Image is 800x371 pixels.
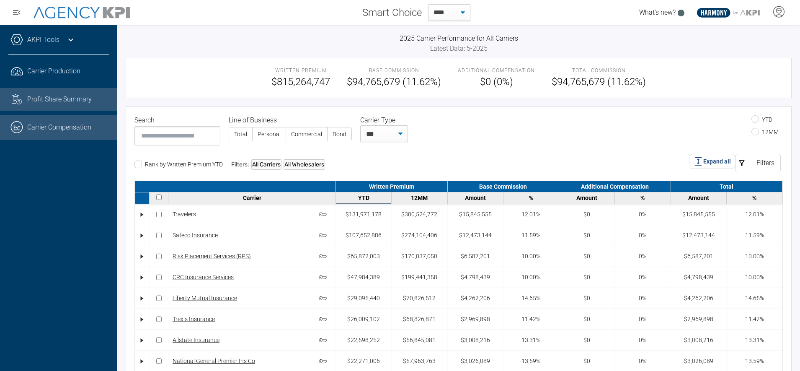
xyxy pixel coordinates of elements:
div: $0 [583,231,590,240]
a: National General Premier Ins Co [173,357,255,366]
div: 10.00% [745,273,764,282]
div: Carrier [170,195,333,201]
a: Risk Placement Services (RPS) [173,252,251,261]
div: 12.01% [745,210,764,219]
div: $56,845,081 [403,336,436,345]
span: Core carrier [319,231,331,240]
div: 12.01% [521,210,540,219]
a: Travelers [173,210,196,219]
label: Commercial [286,127,327,141]
div: 10.00% [521,273,540,282]
img: AgencyKPI [34,7,130,19]
span: $94,765,679 (11.62%) [552,74,646,89]
div: • [139,207,145,222]
div: $170,037,050 [401,252,437,261]
div: • [139,291,145,306]
div: • [139,333,145,348]
div: $22,271,006 [347,357,380,366]
a: Safeco Insurance [173,231,218,240]
div: YTD [338,195,389,201]
div: $57,963,763 [403,357,436,366]
div: Written Premium [336,181,448,192]
div: $0 [583,210,590,219]
div: Filters [750,154,781,172]
div: $4,798,439 [684,273,713,282]
div: $274,104,406 [401,231,437,240]
div: $4,798,439 [461,273,490,282]
div: 0% [639,210,646,219]
div: $68,826,871 [403,315,436,324]
span: Carrier Production [27,66,80,76]
span: $94,765,679 (11.62%) [347,74,441,89]
div: $6,587,201 [684,252,713,261]
span: Core carrier [319,357,331,366]
div: 0% [639,294,646,303]
div: $12,473,144 [459,231,492,240]
label: Bond [328,127,351,141]
span: What's new? [639,8,676,16]
div: % [506,195,557,201]
div: $2,969,898 [461,315,490,324]
span: Latest Data: 5-2025 [430,44,488,52]
div: Total [671,181,783,192]
span: 12 months data from the last reported month [411,195,428,201]
div: Amount [450,195,501,201]
label: Total [229,127,252,141]
div: $65,872,003 [347,252,380,261]
span: Core carrier [319,252,331,261]
div: $2,969,898 [684,315,713,324]
div: $300,524,772 [401,210,437,219]
div: $199,441,358 [401,273,437,282]
div: Amount [673,195,724,201]
div: Additional Compensation [559,181,671,192]
div: % [729,195,780,201]
div: $3,026,089 [684,357,713,366]
div: 14.65% [745,294,764,303]
div: $0 [583,336,590,345]
button: Expand all [689,154,735,169]
div: 10.00% [521,252,540,261]
div: Amount [561,195,612,201]
div: $15,845,555 [459,210,492,219]
a: AKPI Tools [27,35,59,45]
div: $70,826,512 [403,294,436,303]
div: $22,598,252 [347,336,380,345]
div: $0 [583,357,590,366]
div: $131,971,178 [346,210,382,219]
label: Carrier Type [360,115,399,125]
span: Core carrier [319,315,331,324]
div: $47,984,389 [347,273,380,282]
button: Filters [735,154,781,172]
a: Allstate Insurance [173,336,219,345]
div: 0% [639,315,646,324]
span: Profit Share Summary [27,94,92,104]
h3: 2025 Carrier Performance for All Carriers [126,34,792,44]
span: $815,264,747 [271,74,330,89]
div: $0 [583,273,590,282]
legend: Line of Business [229,115,352,125]
span: Smart Choice [362,5,422,20]
div: $107,652,886 [346,231,382,240]
div: $26,009,102 [347,315,380,324]
span: $0 (0%) [458,74,535,89]
div: $0 [583,252,590,261]
div: 0% [639,252,646,261]
span: Core carrier [319,336,331,345]
div: $3,008,216 [684,336,713,345]
div: • [139,249,145,264]
span: Additional Compensation [458,67,535,74]
div: $15,845,555 [682,210,715,219]
div: 13.31% [521,336,540,345]
span: Core carrier [319,210,331,219]
a: CRC Insurance Services [173,273,234,282]
div: • [139,354,145,368]
div: 10.00% [745,252,764,261]
div: $3,008,216 [461,336,490,345]
div: 11.42% [745,315,764,324]
div: 0% [639,231,646,240]
div: $4,262,206 [684,294,713,303]
div: • [139,228,145,243]
div: All Wholesalers [284,159,325,170]
div: $0 [583,294,590,303]
label: Rank by Written Premium YTD [134,161,223,168]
